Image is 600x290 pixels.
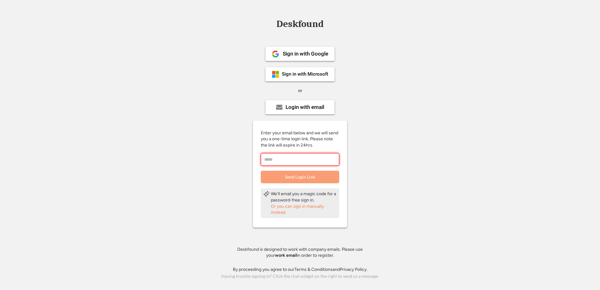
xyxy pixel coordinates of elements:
[272,50,279,58] img: 1024px-Google__G__Logo.svg.png
[271,203,337,216] div: Or you can sign in manually instead.
[294,267,333,272] a: Terms & Conditions
[261,130,339,148] div: Enter your email below and we will send you a one-time login link. Please note the link will expi...
[340,267,367,272] a: Privacy Policy.
[273,19,327,29] div: Deskfound
[286,105,324,110] div: Login with email
[275,253,297,258] strong: work email
[272,71,279,78] img: ms-symbollockup_mssymbol_19.png
[298,88,302,94] div: or
[233,266,367,273] div: By proceeding you agree to our and
[261,171,339,183] button: Send Login Link
[229,246,371,259] div: Deskfound is designed to work with company emails. Please use your in order to register.
[282,72,328,77] div: Sign in with Microsoft
[283,51,328,56] div: Sign in with Google
[271,191,337,203] div: We'll email you a magic code for a password-free sign in.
